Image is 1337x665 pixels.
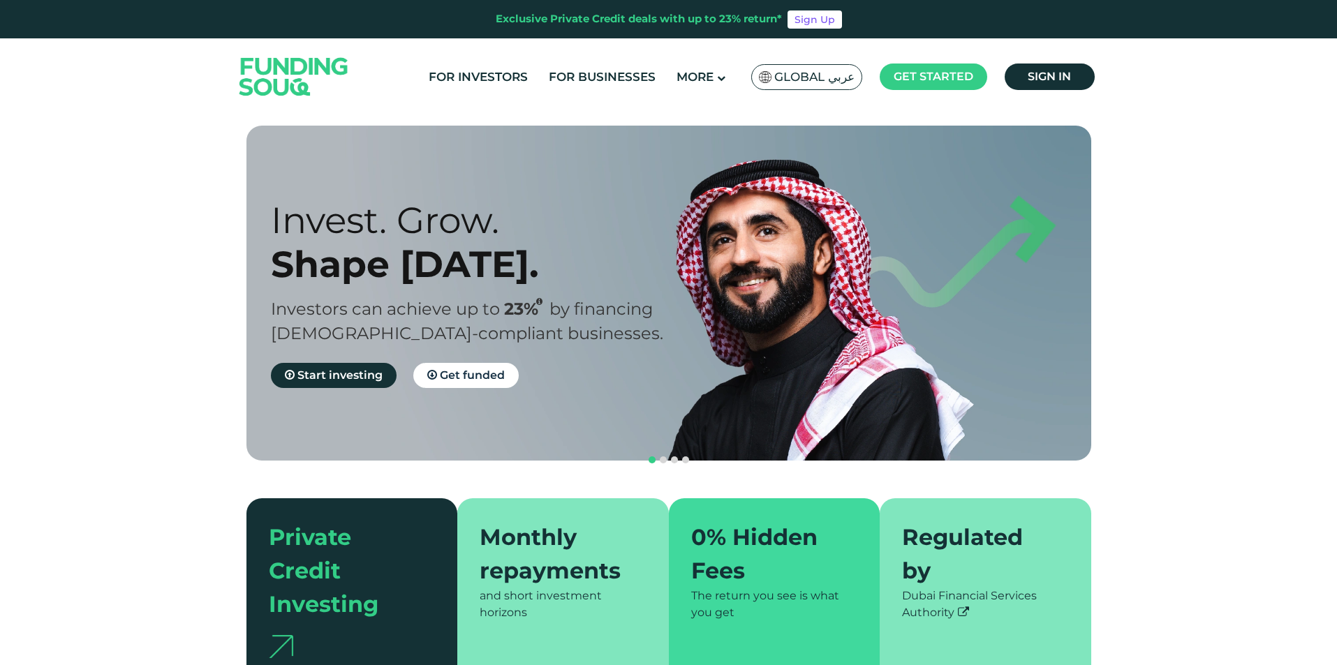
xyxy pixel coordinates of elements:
span: Start investing [297,368,383,382]
div: Dubai Financial Services Authority [902,588,1069,621]
div: Exclusive Private Credit deals with up to 23% return* [496,11,782,27]
div: The return you see is what you get [691,588,858,621]
div: Regulated by [902,521,1052,588]
span: Get funded [440,368,505,382]
button: navigation [680,454,691,465]
div: Shape [DATE]. [271,242,693,286]
span: Investors can achieve up to [271,299,500,319]
span: More [677,70,714,84]
div: 0% Hidden Fees [691,521,841,588]
a: For Investors [425,66,531,89]
div: Private Credit Investing [269,521,419,621]
a: Start investing [271,363,397,388]
a: Sign Up [788,10,842,29]
img: SA Flag [759,71,771,83]
div: and short investment horizons [480,588,647,621]
a: Get funded [413,363,519,388]
button: navigation [647,454,658,465]
i: 23% IRR (expected) ~ 15% Net yield (expected) [536,298,542,306]
span: Get started [894,70,973,83]
span: Global عربي [774,69,855,85]
span: 23% [504,299,549,319]
button: navigation [669,454,680,465]
div: Monthly repayments [480,521,630,588]
img: arrow [269,635,293,658]
span: Sign in [1028,70,1071,83]
img: Logo [226,41,362,112]
button: navigation [658,454,669,465]
a: Sign in [1005,63,1095,90]
div: Invest. Grow. [271,198,693,242]
a: For Businesses [545,66,659,89]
